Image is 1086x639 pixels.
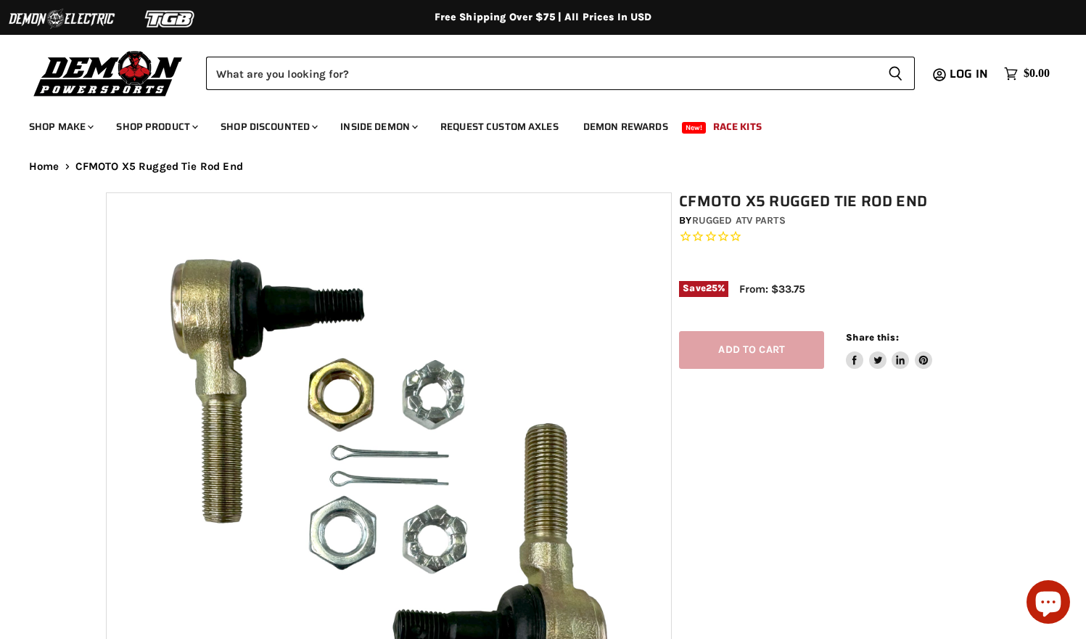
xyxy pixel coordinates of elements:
[1024,67,1050,81] span: $0.00
[1022,580,1074,627] inbox-online-store-chat: Shopify online store chat
[75,160,243,173] span: CFMOTO X5 Rugged Tie Rod End
[7,5,116,33] img: Demon Electric Logo 2
[18,106,1046,142] ul: Main menu
[739,282,805,296] span: From: $33.75
[206,57,915,90] form: Product
[29,47,188,99] img: Demon Powersports
[18,112,102,142] a: Shop Make
[679,213,987,229] div: by
[329,112,427,142] a: Inside Demon
[950,65,988,83] span: Log in
[679,192,987,211] h1: CFMOTO X5 Rugged Tie Rod End
[702,112,773,142] a: Race Kits
[116,5,225,33] img: TGB Logo 2
[706,282,717,293] span: 25
[210,112,326,142] a: Shop Discounted
[846,331,932,370] aside: Share this:
[572,112,679,142] a: Demon Rewards
[679,281,728,297] span: Save %
[997,63,1057,84] a: $0.00
[876,57,915,90] button: Search
[692,214,786,227] a: Rugged ATV Parts
[105,112,207,142] a: Shop Product
[682,122,707,134] span: New!
[679,229,987,245] span: Rated 0.0 out of 5 stars 0 reviews
[29,160,59,173] a: Home
[943,68,997,81] a: Log in
[846,332,898,343] span: Share this:
[429,112,569,142] a: Request Custom Axles
[206,57,876,90] input: Search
